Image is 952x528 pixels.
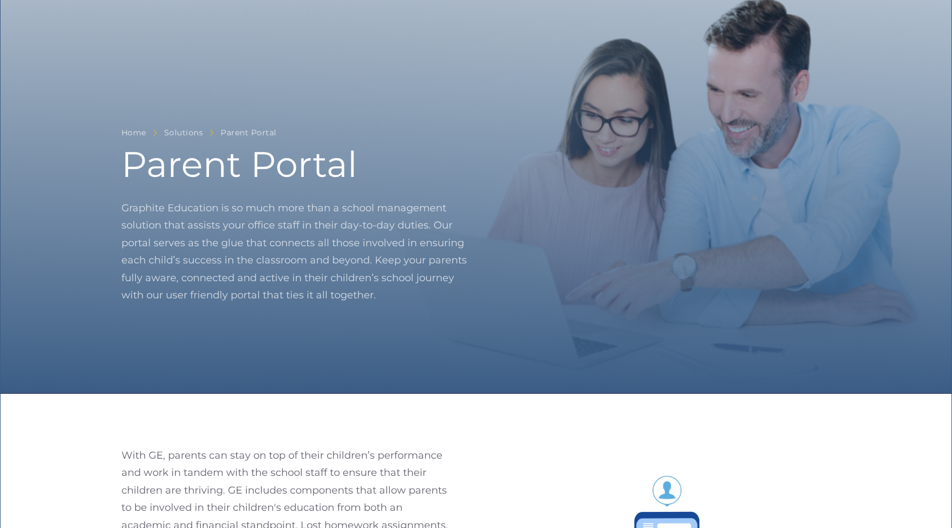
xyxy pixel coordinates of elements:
a: Solutions [164,126,203,140]
a: Home [121,126,146,140]
p: Graphite Education is so much more than a school management solution that assists your office sta... [121,200,476,304]
a: Parent Portal [221,126,277,140]
h1: Parent Portal [121,146,476,182]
